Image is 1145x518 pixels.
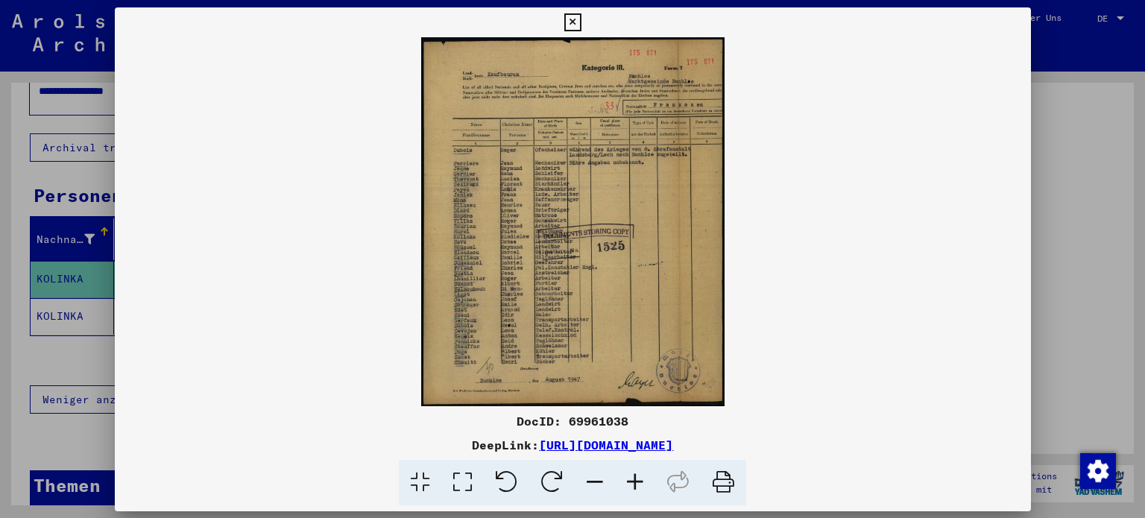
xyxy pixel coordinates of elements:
[115,37,1031,406] img: 001.jpg
[115,436,1031,454] div: DeepLink:
[539,438,673,452] a: [URL][DOMAIN_NAME]
[115,412,1031,430] div: DocID: 69961038
[1080,453,1116,489] img: Zustimmung ändern
[1079,452,1115,488] div: Zustimmung ändern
